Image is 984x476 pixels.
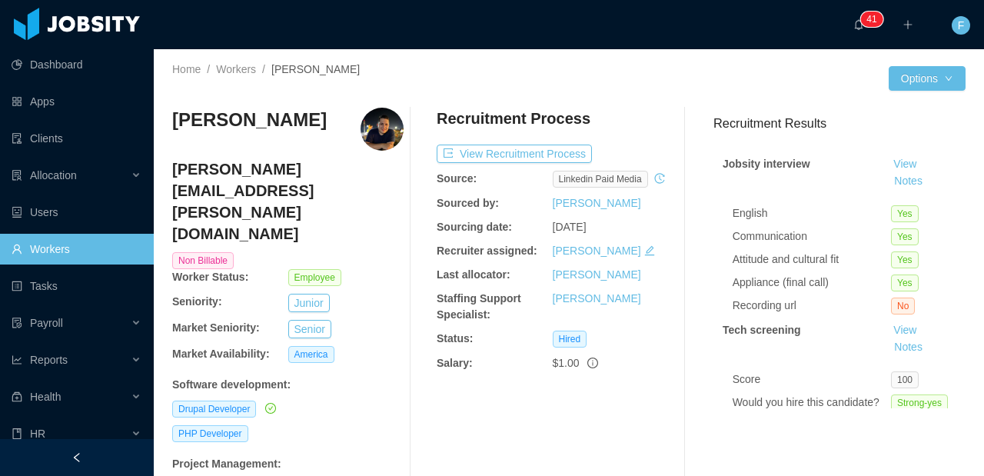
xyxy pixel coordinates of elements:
span: Payroll [30,317,63,329]
span: / [207,63,210,75]
b: Salary: [437,357,473,369]
button: Junior [288,294,330,312]
b: Market Seniority: [172,321,260,334]
i: icon: solution [12,170,22,181]
a: icon: auditClients [12,123,141,154]
div: Appliance (final call) [733,275,891,291]
div: Would you hire this candidate? [733,394,891,411]
a: icon: robotUsers [12,197,141,228]
span: Yes [891,275,919,291]
span: / [262,63,265,75]
button: Senior [288,320,331,338]
span: Yes [891,251,919,268]
b: Last allocator: [437,268,510,281]
i: icon: history [654,173,665,184]
a: View [888,158,922,170]
span: [DATE] [553,221,587,233]
p: 4 [866,12,872,27]
a: icon: exportView Recruitment Process [437,148,592,160]
a: icon: appstoreApps [12,86,141,117]
p: 1 [872,12,877,27]
span: No [891,298,915,315]
span: Non Billable [172,252,234,269]
span: F [958,16,965,35]
strong: Jobsity interview [723,158,810,170]
i: icon: file-protect [12,318,22,328]
a: [PERSON_NAME] [553,268,641,281]
b: Status: [437,332,473,345]
button: Optionsicon: down [889,66,966,91]
a: Home [172,63,201,75]
button: Notes [888,172,929,191]
span: Reports [30,354,68,366]
span: Health [30,391,61,403]
h4: Recruitment Process [437,108,590,129]
a: icon: profileTasks [12,271,141,301]
span: 100 [891,371,919,388]
span: PHP Developer [172,425,248,442]
b: Market Availability: [172,348,270,360]
i: icon: book [12,428,22,439]
h4: [PERSON_NAME][EMAIL_ADDRESS][PERSON_NAME][DOMAIN_NAME] [172,158,404,245]
a: icon: check-circle [262,402,276,414]
a: Workers [216,63,256,75]
span: Employee [288,269,341,286]
i: icon: medicine-box [12,391,22,402]
span: [PERSON_NAME] [271,63,360,75]
span: Yes [891,205,919,222]
h3: Recruitment Results [713,114,966,133]
b: Software development : [172,378,291,391]
i: icon: plus [903,19,913,30]
span: Hired [553,331,587,348]
i: icon: edit [644,245,655,256]
h3: [PERSON_NAME] [172,108,327,132]
div: Communication [733,228,891,245]
a: [PERSON_NAME] [553,292,641,305]
span: HR [30,428,45,440]
b: Sourcing date: [437,221,512,233]
b: Project Management : [172,458,281,470]
button: icon: exportView Recruitment Process [437,145,592,163]
b: Seniority: [172,295,222,308]
span: America [288,346,334,363]
b: Worker Status: [172,271,248,283]
span: Yes [891,228,919,245]
div: Score [733,371,891,388]
b: Sourced by: [437,197,499,209]
i: icon: line-chart [12,355,22,365]
span: Drupal Developer [172,401,256,418]
a: View [888,324,922,336]
img: 185837b2-f8ce-4ff3-bc03-4dc4737ece5a_6655fc778d9ae-400w.png [361,108,404,151]
a: icon: pie-chartDashboard [12,49,141,80]
b: Recruiter assigned: [437,245,537,257]
a: [PERSON_NAME] [553,197,641,209]
i: icon: check-circle [265,403,276,414]
b: Staffing Support Specialist: [437,292,521,321]
span: linkedin paid media [553,171,648,188]
i: icon: bell [853,19,864,30]
span: $1.00 [553,357,580,369]
a: [PERSON_NAME] [553,245,641,257]
div: English [733,205,891,221]
a: icon: userWorkers [12,234,141,265]
span: Allocation [30,169,77,181]
sup: 41 [860,12,883,27]
strong: Tech screening [723,324,801,336]
button: Notes [888,338,929,357]
span: info-circle [587,358,598,368]
span: Strong-yes [891,394,948,411]
b: Source: [437,172,477,185]
div: Attitude and cultural fit [733,251,891,268]
div: Recording url [733,298,891,314]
